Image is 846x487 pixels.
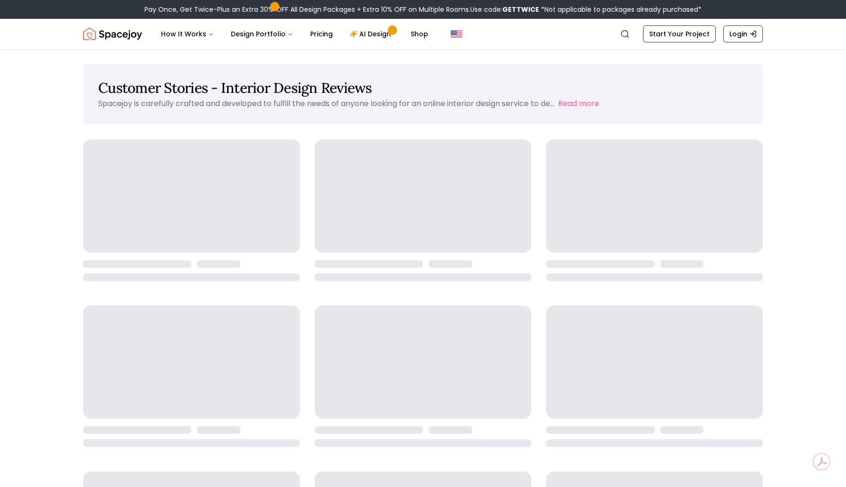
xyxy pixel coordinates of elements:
span: Use code: [470,5,539,14]
a: Login [723,25,763,42]
nav: Main [153,25,436,43]
div: Pay Once, Get Twice-Plus an Extra 30% OFF All Design Packages + Extra 10% OFF on Multiple Rooms. [144,5,702,14]
img: Spacejoy Logo [83,25,142,43]
b: GETTWICE [502,5,539,14]
button: Read more [558,98,599,109]
nav: Global [83,19,763,49]
button: Design Portfolio [223,25,301,43]
img: United States [451,28,462,40]
a: AI Design [342,25,401,43]
a: Pricing [303,25,340,43]
span: *Not applicable to packages already purchased* [539,5,702,14]
a: Start Your Project [643,25,716,42]
a: Spacejoy [83,25,142,43]
p: Spacejoy is carefully crafted and developed to fulfill the needs of anyone looking for an online ... [98,98,554,109]
a: Shop [403,25,436,43]
button: How It Works [153,25,221,43]
h1: Customer Stories - Interior Design Reviews [98,79,748,96]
